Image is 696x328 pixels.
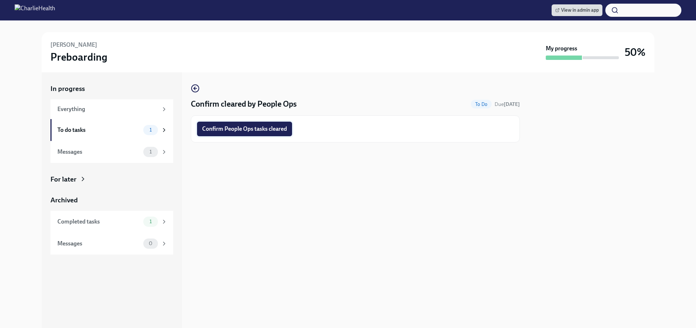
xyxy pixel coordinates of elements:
span: 1 [145,149,156,155]
a: To do tasks1 [50,119,173,141]
a: Everything [50,99,173,119]
div: To do tasks [57,126,140,134]
button: Confirm People Ops tasks cleared [197,122,292,136]
span: View in admin app [555,7,599,14]
h4: Confirm cleared by People Ops [191,99,297,110]
a: In progress [50,84,173,94]
a: Messages0 [50,233,173,255]
span: Confirm People Ops tasks cleared [202,125,287,133]
span: Due [495,101,520,107]
h6: [PERSON_NAME] [50,41,97,49]
div: Everything [57,105,158,113]
div: Completed tasks [57,218,140,226]
div: For later [50,175,76,184]
a: Messages1 [50,141,173,163]
span: 1 [145,127,156,133]
a: View in admin app [552,4,602,16]
div: Messages [57,240,140,248]
span: To Do [471,102,492,107]
a: Completed tasks1 [50,211,173,233]
a: For later [50,175,173,184]
h3: 50% [625,46,646,59]
h3: Preboarding [50,50,107,64]
span: 1 [145,219,156,224]
strong: My progress [546,45,577,53]
img: CharlieHealth [15,4,55,16]
span: 0 [144,241,157,246]
a: Archived [50,195,173,205]
span: September 25th, 2025 09:00 [495,101,520,108]
strong: [DATE] [504,101,520,107]
div: Messages [57,148,140,156]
